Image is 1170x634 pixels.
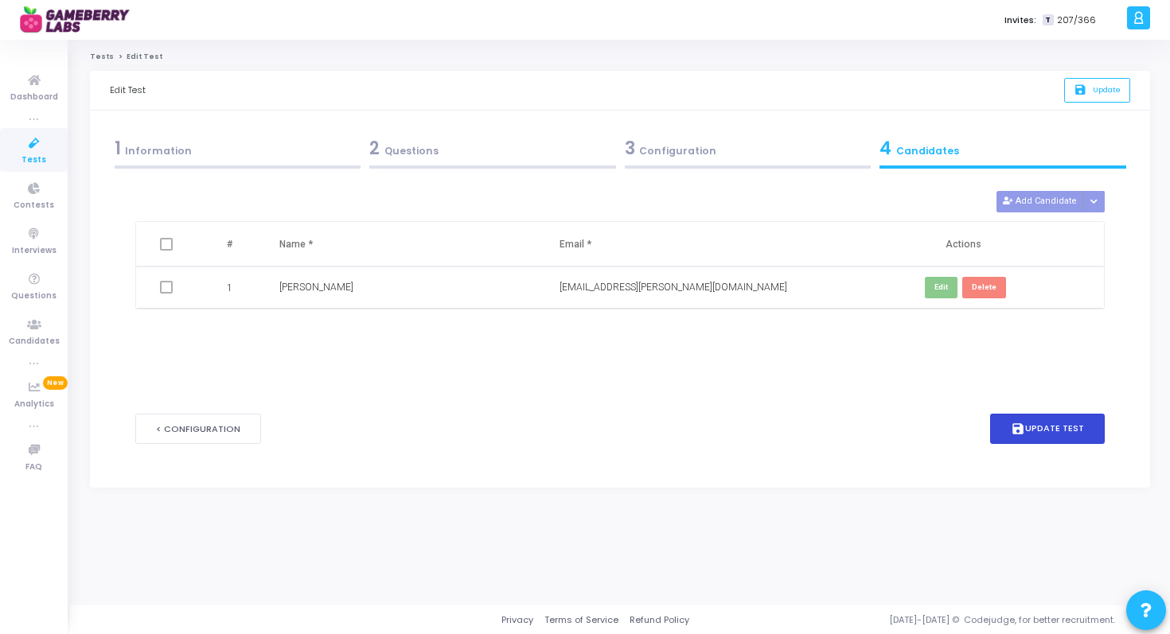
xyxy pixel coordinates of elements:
[90,52,1150,62] nav: breadcrumb
[135,414,261,445] button: < Configuration
[625,135,872,161] div: Configuration
[630,613,689,627] a: Refund Policy
[501,613,533,627] a: Privacy
[544,613,618,627] a: Terms of Service
[263,222,544,266] th: Name *
[20,4,139,36] img: logo
[1093,84,1121,95] span: Update
[560,282,787,293] span: [EMAIL_ADDRESS][PERSON_NAME][DOMAIN_NAME]
[1082,191,1105,212] div: Button group with nested dropdown
[544,222,824,266] th: Email *
[990,414,1105,445] button: saveUpdate Test
[625,136,635,161] span: 3
[25,461,42,474] span: FAQ
[115,135,361,161] div: Information
[200,222,263,266] th: #
[824,222,1104,266] th: Actions
[110,130,365,173] a: 1Information
[1011,422,1025,436] i: save
[21,154,46,167] span: Tests
[925,277,957,298] button: Edit
[127,52,162,61] span: Edit Test
[689,613,1150,627] div: [DATE]-[DATE] © Codejudge, for better recruitment.
[10,91,58,104] span: Dashboard
[620,130,876,173] a: 3Configuration
[11,290,57,303] span: Questions
[369,136,380,161] span: 2
[14,398,54,411] span: Analytics
[12,244,57,258] span: Interviews
[1074,84,1090,97] i: save
[1043,14,1053,26] span: T
[996,191,1084,212] button: Add Candidate
[365,130,621,173] a: 2Questions
[1057,14,1096,27] span: 207/366
[43,376,68,390] span: New
[227,281,232,295] span: 1
[14,199,54,212] span: Contests
[1004,14,1036,27] label: Invites:
[90,52,114,61] a: Tests
[110,71,146,110] div: Edit Test
[369,135,616,161] div: Questions
[879,135,1126,161] div: Candidates
[876,130,1131,173] a: 4Candidates
[115,136,121,161] span: 1
[1064,78,1130,103] button: saveUpdate
[879,136,891,161] span: 4
[9,335,60,348] span: Candidates
[962,277,1006,298] button: Delete
[279,282,353,293] span: [PERSON_NAME]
